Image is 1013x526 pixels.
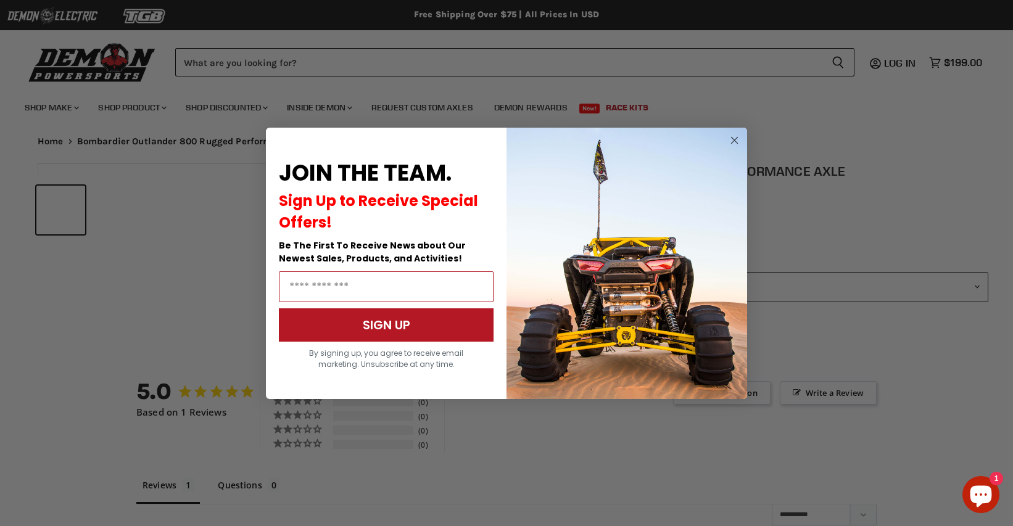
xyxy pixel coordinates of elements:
[309,348,463,369] span: By signing up, you agree to receive email marketing. Unsubscribe at any time.
[279,239,466,265] span: Be The First To Receive News about Our Newest Sales, Products, and Activities!
[279,271,494,302] input: Email Address
[727,133,742,148] button: Close dialog
[279,157,452,189] span: JOIN THE TEAM.
[959,476,1003,516] inbox-online-store-chat: Shopify online store chat
[279,308,494,342] button: SIGN UP
[279,191,478,232] span: Sign Up to Receive Special Offers!
[506,128,747,399] img: a9095488-b6e7-41ba-879d-588abfab540b.jpeg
